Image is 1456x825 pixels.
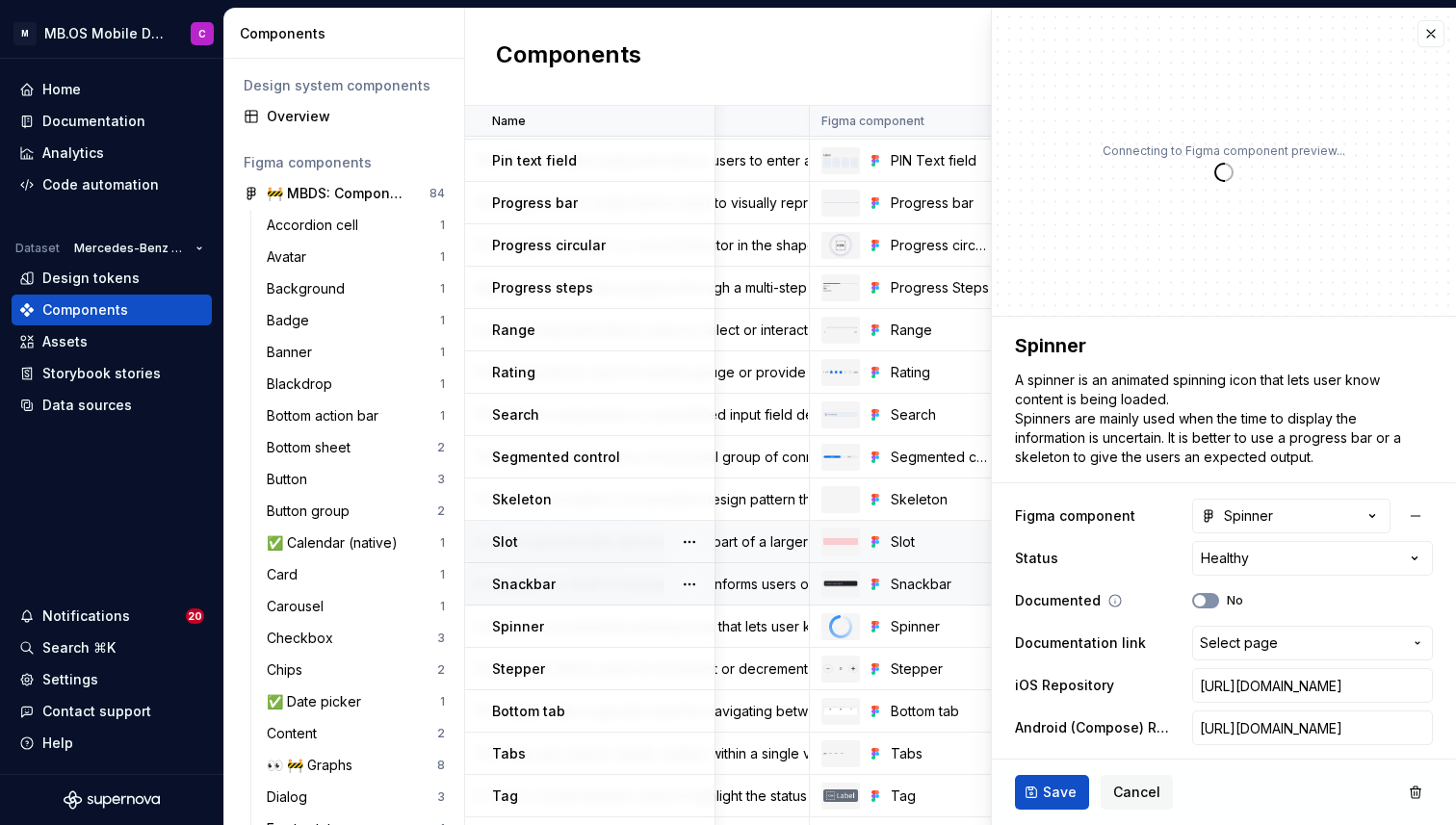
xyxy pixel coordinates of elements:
[1227,593,1243,608] label: No
[823,202,858,203] img: Progress bar
[259,782,453,812] a: Dialog3
[492,448,620,467] p: Segmented control
[823,496,858,503] img: Skeleton
[891,575,990,594] div: Snackbar
[891,448,990,467] div: Segmented control
[65,235,212,262] button: Mercedes-Benz 2.0
[259,432,453,463] a: Bottom sheet2
[259,400,453,431] a: Bottom action bar1
[1011,328,1429,363] textarea: Spinner
[437,440,445,455] div: 2
[1192,710,1433,745] input: https://
[267,311,317,330] div: Badge
[440,281,445,296] div: 1
[267,184,410,203] div: 🚧 MBDS: Components
[259,686,453,717] a: ✅ Date picker1
[42,175,159,194] div: Code automation
[1192,626,1433,660] button: Select page
[42,80,81,99] div: Home
[891,744,990,763] div: Tabs
[1043,783,1077,802] span: Save
[823,370,858,374] img: Rating
[267,502,357,521] div: Button group
[891,532,990,552] div: Slot
[12,601,212,632] button: Notifications20
[244,153,445,172] div: Figma components
[492,363,535,382] p: Rating
[12,74,212,105] a: Home
[492,786,518,806] p: Tag
[42,300,128,320] div: Components
[891,236,990,255] div: Progress circular
[440,535,445,551] div: 1
[267,597,331,616] div: Carousel
[437,503,445,519] div: 2
[440,313,445,328] div: 1
[12,358,212,389] a: Storybook stories
[1015,633,1146,653] label: Documentation link
[440,694,445,709] div: 1
[829,615,852,638] img: Spinner
[244,76,445,95] div: Design system components
[12,263,212,294] a: Design tokens
[891,490,990,509] div: Skeleton
[259,305,453,336] a: Badge1
[1192,668,1433,703] input: https://
[492,617,544,636] p: Spinner
[823,580,858,586] img: Snackbar
[492,702,565,721] p: Bottom tab
[259,591,453,622] a: Carousel1
[823,326,858,332] img: Range
[437,758,445,773] div: 8
[823,664,858,674] img: Stepper
[492,575,556,594] p: Snackbar
[891,278,990,297] div: Progress Steps
[1101,775,1173,810] button: Cancel
[259,559,453,590] a: Card1
[823,707,858,716] img: Bottom tab
[13,22,37,45] div: M
[437,472,445,487] div: 3
[267,279,352,298] div: Background
[891,151,990,170] div: PIN Text field
[259,210,453,241] a: Accordion cell1
[496,39,641,74] h2: Components
[259,369,453,400] a: Blackdrop1
[267,660,310,680] div: Chips
[1015,591,1101,610] label: Documented
[236,178,453,209] a: 🚧 MBDS: Components84
[259,273,453,304] a: Background1
[42,364,161,383] div: Storybook stories
[12,632,212,663] button: Search ⌘K
[823,455,858,458] img: Segmented control
[12,696,212,727] button: Contact support
[267,724,325,743] div: Content
[12,326,212,357] a: Assets
[259,464,453,495] a: Button3
[440,345,445,360] div: 1
[12,664,212,695] a: Settings
[64,790,160,810] svg: Supernova Logo
[42,269,140,288] div: Design tokens
[42,734,73,753] div: Help
[42,638,116,657] div: Search ⌘K
[823,789,858,802] img: Tag
[12,390,212,421] a: Data sources
[12,728,212,759] button: Help
[891,786,990,806] div: Tag
[42,670,98,689] div: Settings
[42,332,88,351] div: Assets
[492,490,552,509] p: Skeleton
[267,565,305,584] div: Card
[267,533,405,553] div: ✅ Calendar (native)
[440,218,445,233] div: 1
[821,114,924,129] p: Figma component
[259,528,453,558] a: ✅ Calendar (native)1
[259,718,453,749] a: Content2
[437,662,445,678] div: 2
[259,496,453,527] a: Button group2
[74,241,188,256] span: Mercedes-Benz 2.0
[267,216,366,235] div: Accordion cell
[891,617,990,636] div: Spinner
